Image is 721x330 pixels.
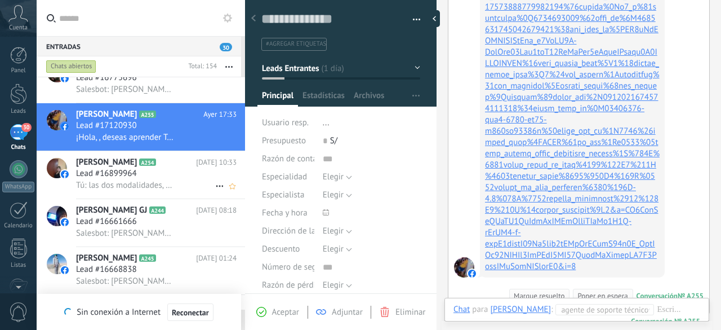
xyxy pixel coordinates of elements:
span: Descuento [262,245,300,253]
span: A255 [139,111,155,118]
img: icon [61,218,69,226]
div: Dirección de la clínica [262,222,314,240]
span: Agente de soporte técnico [561,304,642,315]
img: icon [61,122,69,130]
span: Especialidad [262,173,307,181]
div: № A255 [678,291,704,301]
span: Razón de pérdida [262,281,324,289]
span: A254 [139,159,155,166]
button: Elegir [323,186,352,204]
span: para [472,304,488,315]
div: Entradas [37,36,241,56]
div: Presupuesto [262,132,314,150]
div: Chats [2,144,35,151]
span: 30 [21,123,31,132]
span: A245 [139,254,155,262]
span: Salesbot: [PERSON_NAME], ¿quieres recibir novedades y promociones de la Escuela Cetim? Déjanos tu... [76,84,175,95]
div: Chats abiertos [46,60,96,73]
button: Elegir [323,168,352,186]
a: avatariconLead #16775696Salesbot: [PERSON_NAME], ¿quieres recibir novedades y promociones de la E... [37,55,245,103]
span: ¡Hola, , deseas aprender Terapia con [PERSON_NAME]? [76,132,175,143]
span: [DATE] 01:24 [196,253,237,264]
span: Eliminar [395,307,425,318]
span: ... [323,117,330,128]
span: Presupuesto [262,135,306,146]
div: Ocultar [429,10,440,27]
div: Sin conexión a Internet [64,303,213,322]
span: A244 [149,206,166,214]
div: Número de seguro [262,258,314,276]
span: Lead #16668838 [76,264,137,275]
div: Conversación [637,291,678,301]
div: Especialista [262,186,314,204]
span: S/ [330,135,337,146]
span: Lead #16899964 [76,168,137,179]
span: Principal [262,90,293,107]
span: [DATE] 10:33 [196,157,237,168]
span: : [551,304,553,315]
span: Elegir [323,226,344,236]
span: Tú: las dos modalidades, presencial y online, por cual estaría interesada?, tiene un numero d wha... [76,180,175,191]
span: Usuario resp. [262,117,309,128]
span: Cuenta [9,24,28,32]
div: 255 [631,316,700,326]
span: Elegir [323,280,344,291]
div: Marque resuelto [514,291,564,301]
div: Especialidad [262,168,314,186]
span: [PERSON_NAME] GJ [76,205,147,216]
a: avataricon[PERSON_NAME] GJA244[DATE] 08:18Lead #16661666Salesbot: [PERSON_NAME], ¿quieres recibir... [37,199,245,247]
div: Panel [2,67,35,74]
button: Elegir [323,240,352,258]
span: Especialista [262,191,304,199]
div: Leads [2,108,35,115]
button: Reconectar [167,303,213,322]
span: Elegir [323,171,344,182]
span: Elegir [323,244,344,254]
a: avataricon[PERSON_NAME]A254[DATE] 10:33Lead #16899964Tú: las dos modalidades, presencial y online... [37,151,245,199]
a: avataricon[PERSON_NAME]A245[DATE] 01:24Lead #16668838Salesbot: [PERSON_NAME], ¿quieres recibir no... [37,247,245,294]
span: Razón de contacto [262,155,328,163]
span: [PERSON_NAME] [76,157,137,168]
div: Listas [2,262,35,269]
div: Descuento [262,240,314,258]
div: Razón de contacto [262,150,314,168]
div: Usuario resp. [262,114,314,132]
span: Reconectar [172,309,209,316]
div: Fecha y hora [262,204,314,222]
span: Número de seguro [262,263,328,271]
span: Ayer 17:33 [203,109,237,120]
div: Total: 154 [184,61,217,72]
div: Razón de pérdida [262,276,314,294]
span: Lead #16661666 [76,216,137,227]
span: Salesbot: [PERSON_NAME], ¿quieres recibir novedades y promociones de la Escuela Cetim? Déjanos tu... [76,276,175,287]
span: Fecha y hora [262,209,308,217]
span: Archivos [354,90,384,107]
span: #agregar etiquetas [266,40,326,48]
div: Calendario [2,222,35,230]
div: WhatsApp [2,182,34,192]
div: Poner en espera [577,291,627,301]
span: [DATE] 08:18 [196,205,237,216]
button: Elegir [323,276,352,294]
span: Dirección de la clínica [262,227,341,235]
span: 30 [220,43,232,51]
span: Angelica Chacon [454,257,474,278]
img: icon [61,266,69,274]
span: [PERSON_NAME] [76,253,137,264]
span: Aceptar [272,307,299,318]
span: Salesbot: [PERSON_NAME], ¿quieres recibir novedades y promociones de la Escuela Cetim? Déjanos tu... [76,228,175,239]
img: icon [61,170,69,178]
span: Elegir [323,190,344,200]
button: Agente de soporte técnico [555,304,654,315]
img: icon [61,74,69,82]
span: Lead #17120930 [76,120,137,131]
button: Elegir [323,222,352,240]
span: [PERSON_NAME] [76,109,137,120]
span: Adjuntar [332,307,363,318]
div: Angelica Chacon [490,304,551,314]
span: Estadísticas [302,90,345,107]
span: Lead #16775696 [76,72,137,83]
img: facebook-sm.svg [468,270,476,278]
a: avataricon[PERSON_NAME]A255Ayer 17:33Lead #17120930¡Hola, , deseas aprender Terapia con [PERSON_N... [37,103,245,151]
